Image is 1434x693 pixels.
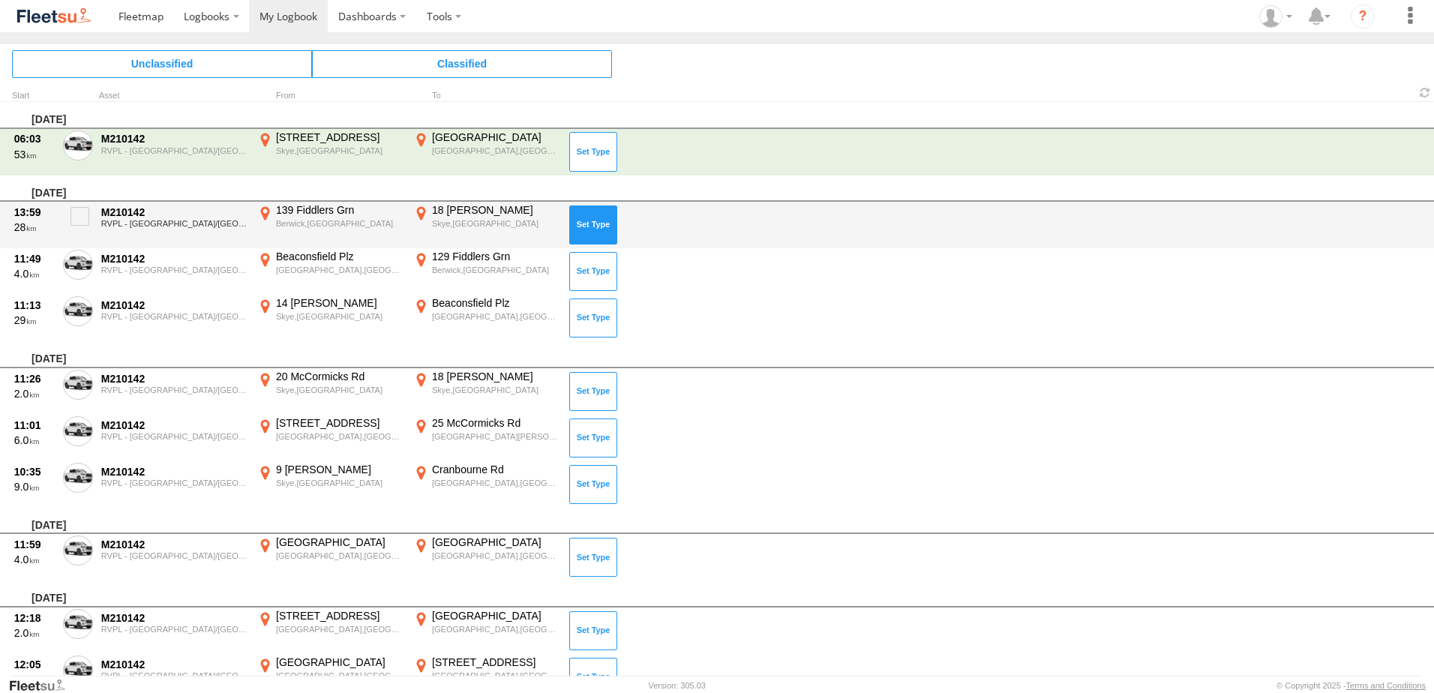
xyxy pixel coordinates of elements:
div: Asset [99,92,249,100]
label: Click to View Event Location [411,463,561,506]
div: [STREET_ADDRESS] [276,130,403,144]
div: Skye,[GEOGRAPHIC_DATA] [276,145,403,156]
button: Click to Set [569,132,617,171]
div: 139 Fiddlers Grn [276,203,403,217]
a: Visit our Website [8,678,77,693]
div: 28 [14,220,55,234]
div: Skye,[GEOGRAPHIC_DATA] [432,385,559,395]
div: 2.0 [14,626,55,640]
div: [GEOGRAPHIC_DATA] [276,655,403,669]
span: Click to view Classified Trips [312,50,612,77]
div: M210142 [101,418,247,432]
div: [GEOGRAPHIC_DATA],[GEOGRAPHIC_DATA] [276,265,403,275]
div: 11:13 [14,298,55,312]
label: Click to View Event Location [255,296,405,340]
div: [STREET_ADDRESS] [432,655,559,669]
label: Click to View Event Location [255,130,405,174]
div: From [255,92,405,100]
div: © Copyright 2025 - [1276,681,1426,690]
label: Click to View Event Location [411,609,561,652]
div: [GEOGRAPHIC_DATA],[GEOGRAPHIC_DATA] [276,550,403,561]
div: Berwick,[GEOGRAPHIC_DATA] [276,218,403,229]
div: Version: 305.03 [649,681,706,690]
div: Berwick,[GEOGRAPHIC_DATA] [432,265,559,275]
div: 18 [PERSON_NAME] [432,203,559,217]
div: [GEOGRAPHIC_DATA],[GEOGRAPHIC_DATA] [432,550,559,561]
div: RVPL - [GEOGRAPHIC_DATA]/[GEOGRAPHIC_DATA]/[GEOGRAPHIC_DATA] [101,265,247,274]
button: Click to Set [569,205,617,244]
div: 11:59 [14,538,55,551]
img: fleetsu-logo-horizontal.svg [15,6,93,26]
label: Click to View Event Location [255,535,405,579]
div: 06:03 [14,132,55,145]
span: Click to view Unclassified Trips [12,50,312,77]
div: [GEOGRAPHIC_DATA],[GEOGRAPHIC_DATA] [276,670,403,681]
div: 6.0 [14,433,55,447]
button: Click to Set [569,418,617,457]
label: Click to View Event Location [411,535,561,579]
span: Refresh [1416,85,1434,100]
div: 12:18 [14,611,55,625]
label: Click to View Event Location [411,296,561,340]
div: 14 [PERSON_NAME] [276,296,403,310]
div: M210142 [101,298,247,312]
label: Click to View Event Location [255,416,405,460]
div: M210142 [101,538,247,551]
div: [GEOGRAPHIC_DATA],[GEOGRAPHIC_DATA] [276,431,403,442]
div: RVPL - [GEOGRAPHIC_DATA]/[GEOGRAPHIC_DATA]/[GEOGRAPHIC_DATA] [101,432,247,441]
div: M210142 [101,372,247,385]
div: 11:49 [14,252,55,265]
button: Click to Set [569,252,617,291]
div: RVPL - [GEOGRAPHIC_DATA]/[GEOGRAPHIC_DATA]/[GEOGRAPHIC_DATA] [101,146,247,155]
div: [GEOGRAPHIC_DATA] [276,535,403,549]
div: [STREET_ADDRESS] [276,609,403,622]
div: Skye,[GEOGRAPHIC_DATA] [276,478,403,488]
div: M210142 [101,205,247,219]
div: 12:05 [14,658,55,671]
div: 29 [14,313,55,327]
div: RVPL - [GEOGRAPHIC_DATA]/[GEOGRAPHIC_DATA]/[GEOGRAPHIC_DATA] [101,219,247,228]
div: [GEOGRAPHIC_DATA],[GEOGRAPHIC_DATA] [432,478,559,488]
button: Click to Set [569,465,617,504]
div: 13:59 [14,205,55,219]
div: 2.0 [14,673,55,686]
label: Click to View Event Location [411,416,561,460]
div: Beaconsfield Plz [432,296,559,310]
div: M210142 [101,252,247,265]
div: M210142 [101,658,247,671]
div: 9.0 [14,480,55,493]
div: RVPL - [GEOGRAPHIC_DATA]/[GEOGRAPHIC_DATA]/[GEOGRAPHIC_DATA] [101,312,247,321]
div: Cranbourne Rd [432,463,559,476]
label: Click to View Event Location [255,370,405,413]
div: Skye,[GEOGRAPHIC_DATA] [432,218,559,229]
div: [GEOGRAPHIC_DATA],[GEOGRAPHIC_DATA] [432,624,559,634]
div: Skye,[GEOGRAPHIC_DATA] [276,385,403,395]
div: RVPL - [GEOGRAPHIC_DATA]/[GEOGRAPHIC_DATA]/[GEOGRAPHIC_DATA] [101,478,247,487]
div: 53 [14,148,55,161]
div: 4.0 [14,267,55,280]
div: Beaconsfield Plz [276,250,403,263]
div: [GEOGRAPHIC_DATA],[GEOGRAPHIC_DATA] [276,624,403,634]
label: Click to View Event Location [255,203,405,247]
div: Click to Sort [12,92,57,100]
button: Click to Set [569,538,617,577]
div: 20 McCormicks Rd [276,370,403,383]
label: Click to View Event Location [411,370,561,413]
a: Terms and Conditions [1346,681,1426,690]
div: 4.0 [14,553,55,566]
div: 129 Fiddlers Grn [432,250,559,263]
i: ? [1351,4,1375,28]
div: 11:26 [14,372,55,385]
div: Skye,[GEOGRAPHIC_DATA] [276,311,403,322]
label: Click to View Event Location [255,609,405,652]
div: 9 [PERSON_NAME] [276,463,403,476]
div: [GEOGRAPHIC_DATA],[GEOGRAPHIC_DATA] [432,145,559,156]
div: RVPL - [GEOGRAPHIC_DATA]/[GEOGRAPHIC_DATA]/[GEOGRAPHIC_DATA] [101,671,247,680]
label: Click to View Event Location [411,130,561,174]
div: [GEOGRAPHIC_DATA] [432,535,559,549]
div: 10:35 [14,465,55,478]
div: [STREET_ADDRESS] [276,416,403,430]
div: [GEOGRAPHIC_DATA],[GEOGRAPHIC_DATA] [432,670,559,681]
div: RVPL - [GEOGRAPHIC_DATA]/[GEOGRAPHIC_DATA]/[GEOGRAPHIC_DATA] [101,551,247,560]
div: [GEOGRAPHIC_DATA] [432,609,559,622]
